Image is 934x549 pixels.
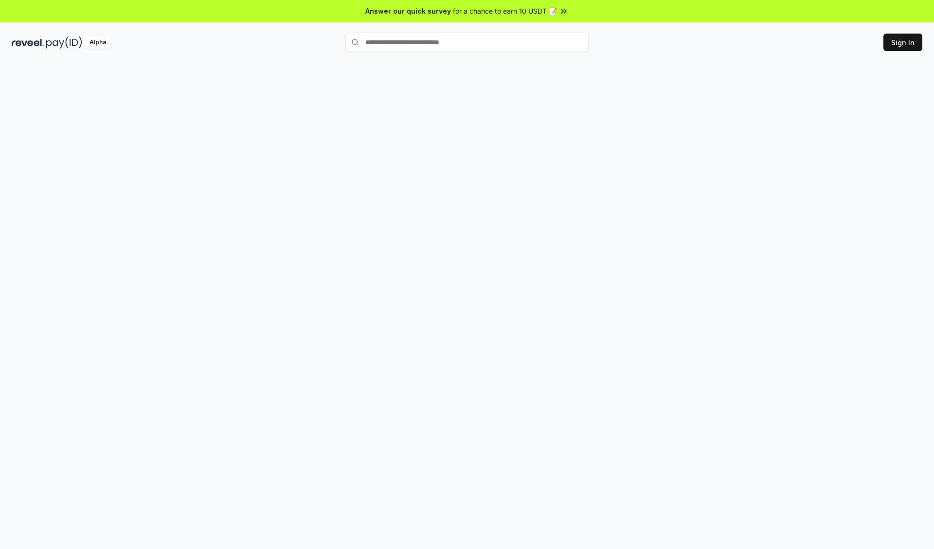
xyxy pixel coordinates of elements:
div: Alpha [84,36,111,49]
span: for a chance to earn 10 USDT 📝 [453,6,557,16]
span: Answer our quick survey [365,6,451,16]
img: pay_id [46,36,82,49]
img: reveel_dark [12,36,44,49]
button: Sign In [883,34,922,51]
